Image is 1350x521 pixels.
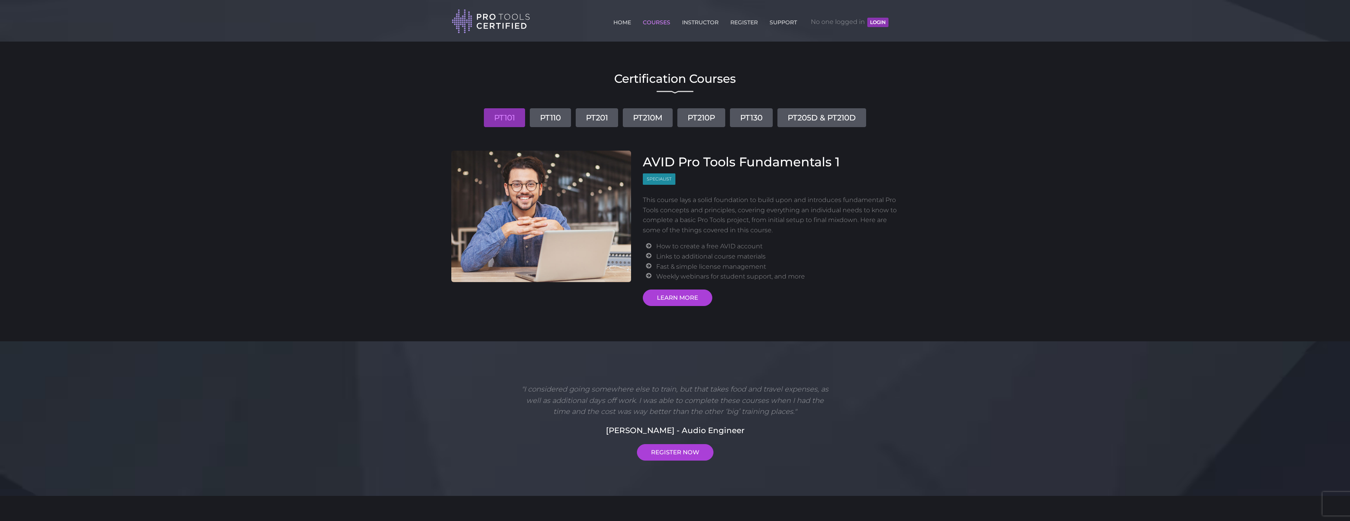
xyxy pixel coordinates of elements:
h5: [PERSON_NAME] - Audio Engineer [451,424,899,436]
p: This course lays a solid foundation to build upon and introduces fundamental Pro Tools concepts a... [643,195,899,235]
li: Weekly webinars for student support, and more [656,271,899,282]
a: INSTRUCTOR [680,15,721,27]
button: LOGIN [867,18,888,27]
a: HOME [611,15,633,27]
span: Specialist [643,173,675,185]
h3: AVID Pro Tools Fundamentals 1 [643,155,899,169]
a: REGISTER [728,15,760,27]
li: Links to additional course materials [656,251,899,262]
a: PT101 [484,108,525,127]
a: COURSES [641,15,672,27]
span: No one logged in [811,10,888,34]
img: decorative line [657,91,693,94]
li: Fast & simple license management [656,262,899,272]
img: Pro Tools Certified Logo [452,9,530,34]
a: PT201 [576,108,618,127]
a: PT205D & PT210D [777,108,866,127]
a: PT210M [623,108,673,127]
a: PT210P [677,108,725,127]
a: PT130 [730,108,773,127]
h2: Certification Courses [451,73,899,85]
a: REGISTER NOW [637,444,713,461]
li: How to create a free AVID account [656,241,899,251]
a: PT110 [530,108,571,127]
p: "I considered going somewhere else to train, but that takes food and travel expenses, as well as ... [518,384,832,417]
a: LEARN MORE [643,290,712,306]
a: SUPPORT [768,15,799,27]
img: AVID Pro Tools Fundamentals 1 Course [451,151,631,282]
